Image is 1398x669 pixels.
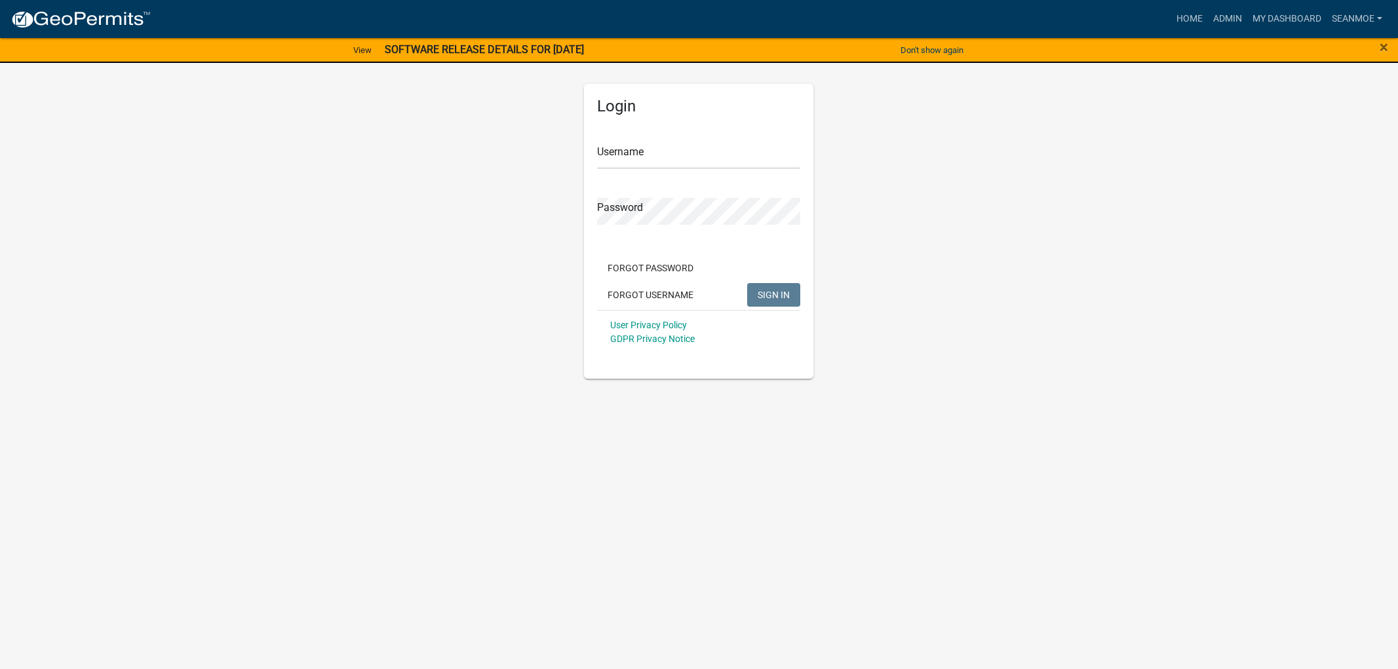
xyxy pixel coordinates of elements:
a: User Privacy Policy [610,320,687,330]
button: Don't show again [895,39,969,61]
strong: SOFTWARE RELEASE DETAILS FOR [DATE] [385,43,584,56]
button: Forgot Username [597,283,704,307]
h5: Login [597,97,800,116]
button: Forgot Password [597,256,704,280]
span: SIGN IN [758,289,790,299]
a: GDPR Privacy Notice [610,334,695,344]
button: Close [1380,39,1388,55]
span: × [1380,38,1388,56]
a: View [348,39,377,61]
button: SIGN IN [747,283,800,307]
a: Admin [1208,7,1247,31]
a: SeanMoe [1327,7,1388,31]
a: My Dashboard [1247,7,1327,31]
a: Home [1171,7,1208,31]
